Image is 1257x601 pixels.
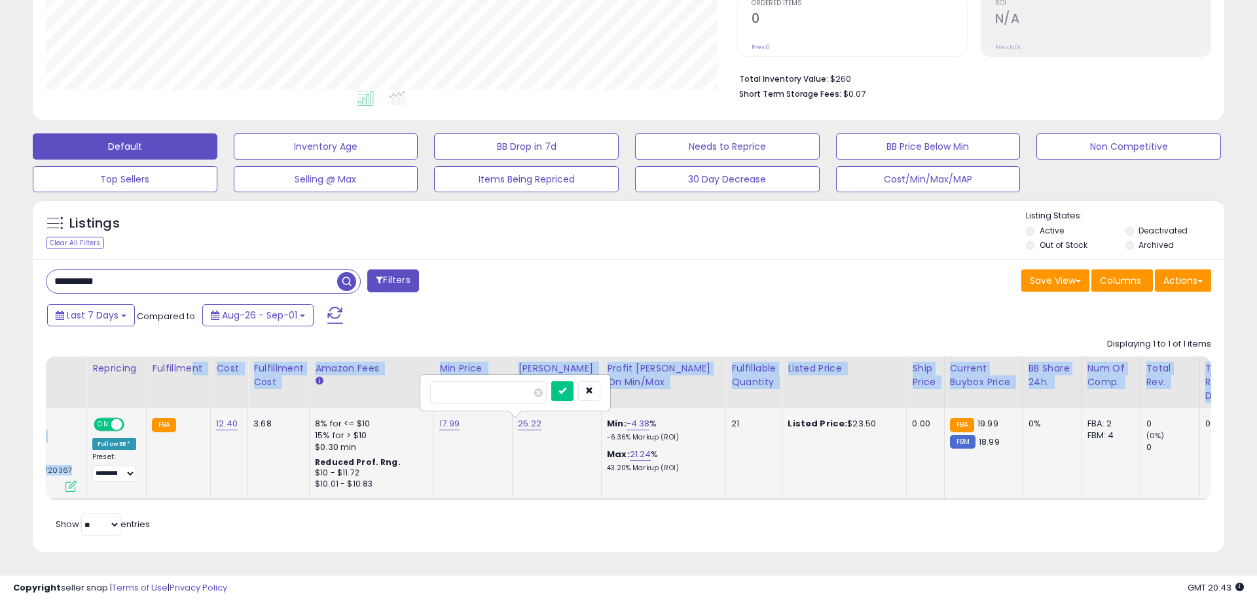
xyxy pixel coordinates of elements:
[170,581,227,594] a: Privacy Policy
[434,133,619,160] button: BB Drop in 7d
[67,309,118,322] span: Last 7 Days
[216,362,242,375] div: Cost
[630,448,651,461] a: 21.24
[1205,418,1226,430] div: 0.00
[995,43,1021,51] small: Prev: N/A
[92,362,141,375] div: Repricing
[1087,362,1135,389] div: Num of Comp.
[152,362,205,375] div: Fulfillment
[752,43,770,51] small: Prev: 0
[731,418,772,430] div: 21
[1139,225,1188,236] label: Deactivated
[607,464,716,473] p: 43.20% Markup (ROI)
[635,166,820,192] button: 30 Day Decrease
[1146,418,1199,430] div: 0
[33,166,217,192] button: Top Sellers
[731,362,776,389] div: Fulfillable Quantity
[995,11,1211,29] h2: N/A
[518,362,596,375] div: [PERSON_NAME]
[95,419,111,430] span: ON
[1146,362,1194,389] div: Total Rev.
[202,304,314,326] button: Aug-26 - Sep-01
[950,435,975,449] small: FBM
[1087,430,1131,441] div: FBM: 4
[33,133,217,160] button: Default
[1087,418,1131,430] div: FBA: 2
[1139,239,1174,250] label: Archived
[13,582,227,594] div: seller snap | |
[92,438,136,450] div: Follow BB *
[122,419,143,430] span: OFF
[1029,362,1076,389] div: BB Share 24h.
[367,269,418,292] button: Filters
[253,362,304,389] div: Fulfillment Cost
[13,581,61,594] strong: Copyright
[912,418,934,430] div: 0.00
[788,418,896,430] div: $23.50
[1107,338,1211,351] div: Displaying 1 to 1 of 1 items
[979,436,1000,448] span: 18.99
[439,417,460,430] a: 17.99
[627,417,650,430] a: -4.38
[56,518,150,530] span: Show: entries
[635,133,820,160] button: Needs to Reprice
[434,166,619,192] button: Items Being Repriced
[1036,133,1221,160] button: Non Competitive
[315,430,424,441] div: 15% for > $10
[1029,418,1072,430] div: 0%
[607,362,720,389] div: Profit [PERSON_NAME] on Min/Max
[315,362,428,375] div: Amazon Fees
[1021,269,1089,292] button: Save View
[739,73,828,84] b: Total Inventory Value:
[315,456,401,468] b: Reduced Prof. Rng.
[1146,430,1165,441] small: (0%)
[602,356,726,408] th: The percentage added to the cost of goods (COGS) that forms the calculator for Min & Max prices.
[607,448,630,460] b: Max:
[1026,210,1224,222] p: Listing States:
[253,418,299,430] div: 3.68
[234,133,418,160] button: Inventory Age
[216,417,238,430] a: 12.40
[518,417,541,430] a: 25.22
[1155,269,1211,292] button: Actions
[607,449,716,473] div: %
[977,417,998,430] span: 19.99
[1040,225,1064,236] label: Active
[950,362,1017,389] div: Current Buybox Price
[47,304,135,326] button: Last 7 Days
[607,433,716,442] p: -6.36% Markup (ROI)
[315,468,424,479] div: $10 - $11.72
[788,362,901,375] div: Listed Price
[836,166,1021,192] button: Cost/Min/Max/MAP
[152,418,176,432] small: FBA
[315,375,323,387] small: Amazon Fees.
[137,310,197,322] span: Compared to:
[222,309,297,322] span: Aug-26 - Sep-01
[836,133,1021,160] button: BB Price Below Min
[112,581,168,594] a: Terms of Use
[788,417,847,430] b: Listed Price:
[439,362,507,375] div: Min Price
[752,11,967,29] h2: 0
[234,166,418,192] button: Selling @ Max
[1188,581,1244,594] span: 2025-09-9 20:43 GMT
[607,417,627,430] b: Min:
[315,441,424,453] div: $0.30 min
[1040,239,1087,250] label: Out of Stock
[950,418,974,432] small: FBA
[912,362,938,389] div: Ship Price
[315,479,424,490] div: $10.01 - $10.83
[1091,269,1153,292] button: Columns
[607,418,716,442] div: %
[739,88,841,99] b: Short Term Storage Fees:
[1146,441,1199,453] div: 0
[315,418,424,430] div: 8% for <= $10
[46,237,104,249] div: Clear All Filters
[1100,274,1141,287] span: Columns
[739,70,1201,86] li: $260
[843,88,865,100] span: $0.07
[1205,362,1230,403] div: Total Rev. Diff.
[69,215,120,233] h5: Listings
[92,453,136,482] div: Preset:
